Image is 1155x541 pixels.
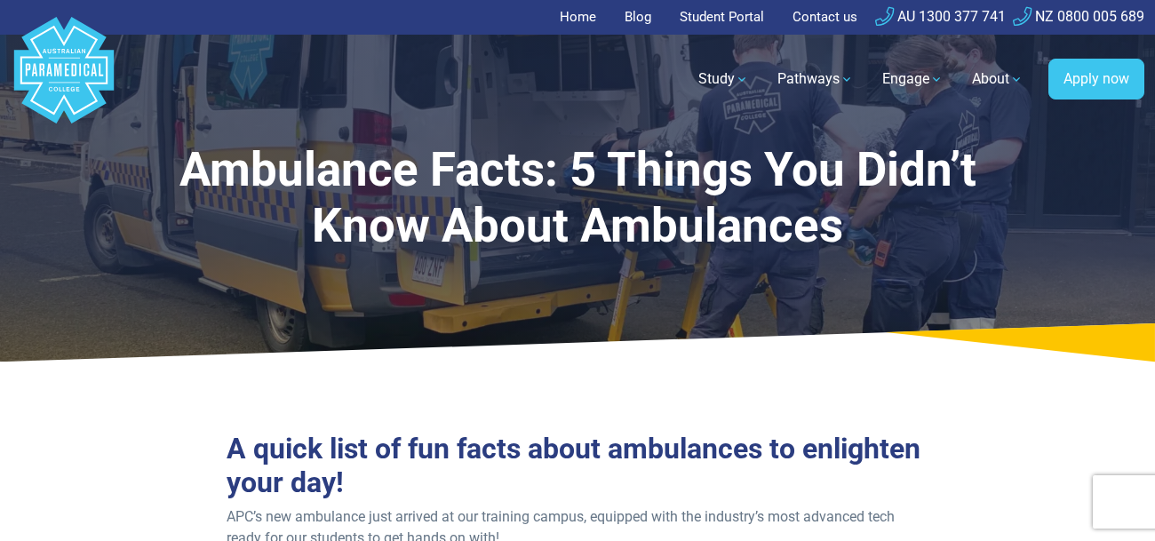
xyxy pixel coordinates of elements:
[1013,8,1144,25] a: NZ 0800 005 689
[11,35,117,124] a: Australian Paramedical College
[872,54,954,104] a: Engage
[227,432,928,500] h2: A quick list of fun facts about ambulances to enlighten your day!
[961,54,1034,104] a: About
[767,54,864,104] a: Pathways
[153,142,1003,255] h1: Ambulance Facts: 5 Things You Didn’t Know About Ambulances
[875,8,1006,25] a: AU 1300 377 741
[1048,59,1144,99] a: Apply now
[688,54,760,104] a: Study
